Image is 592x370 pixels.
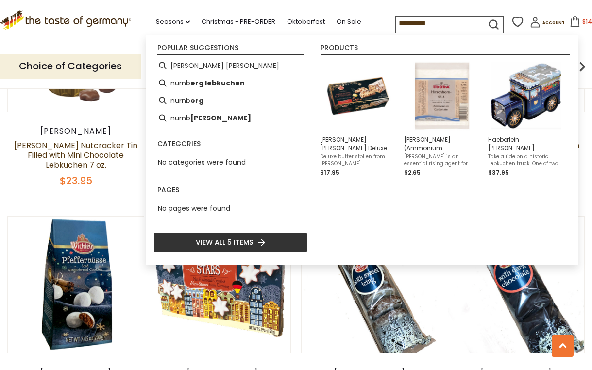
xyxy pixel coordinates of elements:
[153,232,307,252] li: View all 5 items
[190,95,203,106] b: erg
[60,174,92,187] span: $23.95
[542,20,565,26] span: Account
[14,140,137,170] a: [PERSON_NAME] Nutcracker Tin Filled with Mini Chocolate Lebkuchen 7 oz.
[158,203,230,213] span: No pages were found
[448,217,584,353] img: Wicklein
[287,17,325,27] a: Oktoberfest
[153,109,307,127] li: nurnberger
[530,17,565,31] a: Account
[413,61,471,131] img: Edora Hirschhornsalz (Ammonium Bicarbonate)
[323,61,393,131] img: Wicklein Nuernberg Deluxe Butter Stollen in Gift Box
[320,135,396,152] span: [PERSON_NAME] [PERSON_NAME] Deluxe Butter Stollen in Gift Box, 17.6 oz
[404,153,480,167] span: [PERSON_NAME] is an essential rising agent for home baked lebkuchen, from the specialty spice mak...
[488,168,509,177] span: $37.95
[157,186,304,197] li: Pages
[573,57,592,76] img: next arrow
[153,92,307,109] li: nurnberg
[153,57,307,74] li: wicklein nurnberger
[7,126,144,136] div: [PERSON_NAME]
[316,57,400,182] li: Wicklein Nurnberger Deluxe Butter Stollen in Gift Box, 17.6 oz
[202,17,275,27] a: Christmas - PRE-ORDER
[321,44,570,55] li: Products
[158,157,246,167] span: No categories were found
[154,217,290,353] img: Wicklein
[320,168,339,177] span: $17.95
[320,153,396,167] span: Deluxe butter stollen from [PERSON_NAME]
[8,217,144,353] img: Wicklein
[157,44,304,55] li: Popular suggestions
[488,153,564,167] span: Take a ride on a historic Lebkuchen truck! One of two assorted musical gift tins shaped like an a...
[141,57,160,76] img: previous arrow
[190,78,245,89] b: erg lebkuchen
[146,35,578,265] div: Instant Search Results
[404,135,480,152] span: [PERSON_NAME] (Ammonium Bicarbonate)
[157,140,304,151] li: Categories
[488,61,564,178] a: Haeberlein [PERSON_NAME] "Nostalgic Truck" Tin with Nuernberg Gingerbread, Assorted, 7.05 ozTake ...
[337,17,361,27] a: On Sale
[400,57,484,182] li: Edora Hirschhornsalz (Ammonium Bicarbonate)
[404,168,421,177] span: $2.65
[320,61,396,178] a: Wicklein Nuernberg Deluxe Butter Stollen in Gift Box[PERSON_NAME] [PERSON_NAME] Deluxe Butter Sto...
[302,217,438,353] img: Wicklein
[488,135,564,152] span: Haeberlein [PERSON_NAME] "Nostalgic Truck" Tin with Nuernberg Gingerbread, Assorted, 7.05 oz
[156,17,190,27] a: Seasons
[484,57,568,182] li: Haeberlein Metzger "Nostalgic Truck" Tin with Nuernberg Gingerbread, Assorted, 7.05 oz
[196,237,253,248] span: View all 5 items
[153,74,307,92] li: nurnberg lebkuchen
[190,113,251,124] b: [PERSON_NAME]
[404,61,480,178] a: Edora Hirschhornsalz (Ammonium Bicarbonate)[PERSON_NAME] (Ammonium Bicarbonate)[PERSON_NAME] is a...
